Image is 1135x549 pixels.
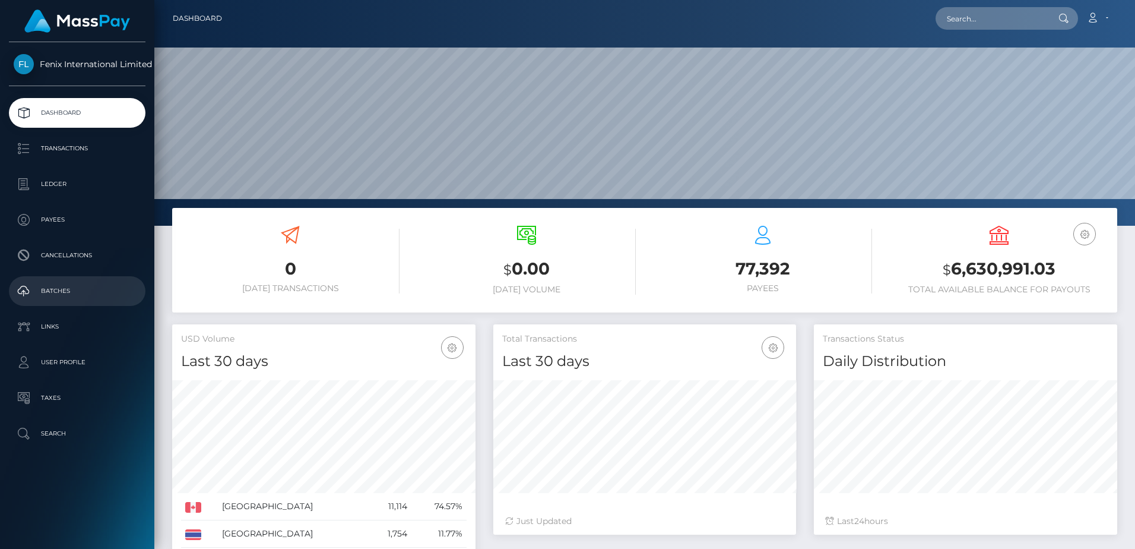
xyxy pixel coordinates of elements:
input: Search... [936,7,1047,30]
small: $ [503,261,512,278]
a: Search [9,419,145,449]
div: Just Updated [505,515,785,528]
h3: 0 [181,257,400,280]
h3: 6,630,991.03 [890,257,1108,282]
a: Links [9,312,145,342]
td: 11.77% [411,520,467,548]
h5: Total Transactions [502,333,788,345]
span: Fenix International Limited [9,59,145,70]
small: $ [943,261,951,278]
h4: Last 30 days [502,351,788,372]
h4: Daily Distribution [823,351,1108,372]
p: Batches [14,282,141,300]
img: MassPay Logo [24,10,130,33]
a: Ledger [9,169,145,199]
h6: Total Available Balance for Payouts [890,285,1108,295]
h3: 77,392 [654,257,872,280]
h6: Payees [654,283,872,294]
td: 1,754 [369,520,411,548]
a: Payees [9,205,145,235]
h6: [DATE] Volume [417,285,636,295]
h5: Transactions Status [823,333,1108,345]
p: Payees [14,211,141,229]
td: [GEOGRAPHIC_DATA] [218,493,369,520]
p: User Profile [14,354,141,371]
h3: 0.00 [417,257,636,282]
img: CA.png [185,502,201,513]
p: Cancellations [14,247,141,264]
h5: USD Volume [181,333,467,345]
a: Taxes [9,383,145,413]
h4: Last 30 days [181,351,467,372]
a: Dashboard [9,98,145,128]
td: 74.57% [411,493,467,520]
div: Last hours [826,515,1105,528]
img: Fenix International Limited [14,54,34,74]
h6: [DATE] Transactions [181,283,400,294]
p: Taxes [14,389,141,407]
p: Transactions [14,140,141,157]
img: TH.png [185,529,201,540]
p: Links [14,318,141,336]
p: Dashboard [14,104,141,122]
span: 24 [854,516,864,526]
td: [GEOGRAPHIC_DATA] [218,520,369,548]
p: Search [14,425,141,443]
a: Transactions [9,134,145,163]
a: User Profile [9,348,145,377]
a: Batches [9,276,145,306]
p: Ledger [14,175,141,193]
td: 11,114 [369,493,411,520]
a: Cancellations [9,241,145,270]
a: Dashboard [173,6,222,31]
